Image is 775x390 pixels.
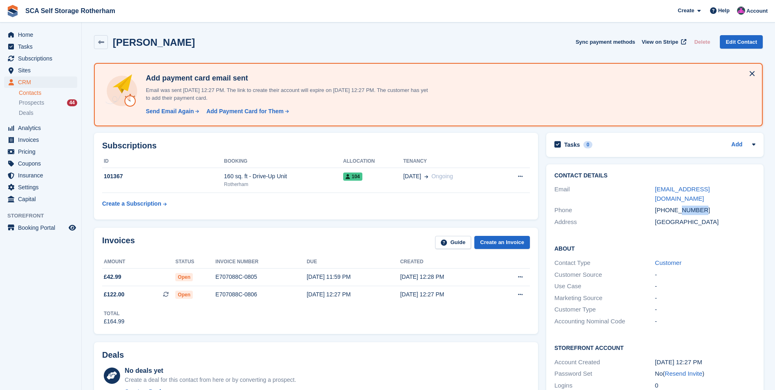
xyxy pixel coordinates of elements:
[125,366,296,376] div: No deals yet
[655,282,755,291] div: -
[18,41,67,52] span: Tasks
[655,186,710,202] a: [EMAIL_ADDRESS][DOMAIN_NAME]
[18,146,67,157] span: Pricing
[554,305,655,314] div: Customer Type
[554,270,655,280] div: Customer Source
[18,158,67,169] span: Coupons
[655,369,755,379] div: No
[125,376,296,384] div: Create a deal for this contact from here or by converting a prospect.
[175,291,193,299] span: Open
[4,182,77,193] a: menu
[19,109,77,117] a: Deals
[215,290,306,299] div: E707088C-0806
[4,76,77,88] a: menu
[343,155,403,168] th: Allocation
[18,193,67,205] span: Capital
[554,217,655,227] div: Address
[18,53,67,64] span: Subscriptions
[105,74,139,108] img: add-payment-card-4dbda4983b697a7845d177d07a5d71e8a16f1ec00487972de202a45f1e8132f5.svg
[639,35,688,49] a: View on Stripe
[4,65,77,76] a: menu
[7,5,19,17] img: stora-icon-8386f47178a22dfd0bd8f6a31ec36ba5ce8667c1dd55bd0f319d3a0aa187defe.svg
[203,107,290,116] a: Add Payment Card for Them
[4,193,77,205] a: menu
[224,172,343,181] div: 160 sq. ft - Drive-Up Unit
[655,358,755,367] div: [DATE] 12:27 PM
[19,89,77,97] a: Contacts
[642,38,678,46] span: View on Stripe
[67,223,77,233] a: Preview store
[4,53,77,64] a: menu
[146,107,194,116] div: Send Email Again
[564,141,580,148] h2: Tasks
[678,7,694,15] span: Create
[18,134,67,146] span: Invoices
[554,173,755,179] h2: Contact Details
[4,122,77,134] a: menu
[718,7,730,15] span: Help
[655,259,681,266] a: Customer
[18,29,67,40] span: Home
[4,29,77,40] a: menu
[102,236,135,249] h2: Invoices
[655,217,755,227] div: [GEOGRAPHIC_DATA]
[746,7,768,15] span: Account
[474,236,530,249] a: Create an Invoice
[663,370,704,377] span: ( )
[18,170,67,181] span: Insurance
[4,158,77,169] a: menu
[403,155,498,168] th: Tenancy
[307,273,400,281] div: [DATE] 11:59 PM
[554,369,655,379] div: Password Set
[4,134,77,146] a: menu
[307,290,400,299] div: [DATE] 12:27 PM
[554,343,755,352] h2: Storefront Account
[435,236,471,249] a: Guide
[215,256,306,269] th: Invoice number
[307,256,400,269] th: Due
[554,358,655,367] div: Account Created
[554,258,655,268] div: Contact Type
[4,170,77,181] a: menu
[22,4,118,18] a: SCA Self Storage Rotherham
[554,294,655,303] div: Marketing Source
[655,206,755,215] div: [PHONE_NUMBER]
[4,222,77,233] a: menu
[655,305,755,314] div: -
[554,206,655,215] div: Phone
[403,172,421,181] span: [DATE]
[554,185,655,203] div: Email
[67,99,77,106] div: 44
[102,172,224,181] div: 101367
[655,270,755,280] div: -
[143,74,429,83] h4: Add payment card email sent
[731,140,742,150] a: Add
[19,99,44,107] span: Prospects
[400,273,494,281] div: [DATE] 12:28 PM
[554,244,755,252] h2: About
[19,109,34,117] span: Deals
[400,290,494,299] div: [DATE] 12:27 PM
[655,294,755,303] div: -
[215,273,306,281] div: E707088C-0805
[102,141,530,150] h2: Subscriptions
[400,256,494,269] th: Created
[4,41,77,52] a: menu
[343,173,362,181] span: 104
[102,256,175,269] th: Amount
[7,212,81,220] span: Storefront
[18,65,67,76] span: Sites
[102,350,124,360] h2: Deals
[104,290,125,299] span: £122.00
[19,99,77,107] a: Prospects 44
[224,181,343,188] div: Rotherham
[655,317,755,326] div: -
[102,155,224,168] th: ID
[18,122,67,134] span: Analytics
[143,86,429,102] p: Email was sent [DATE] 12:27 PM. The link to create their account will expire on [DATE] 12:27 PM. ...
[224,155,343,168] th: Booking
[720,35,763,49] a: Edit Contact
[576,35,635,49] button: Sync payment methods
[554,317,655,326] div: Accounting Nominal Code
[554,282,655,291] div: Use Case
